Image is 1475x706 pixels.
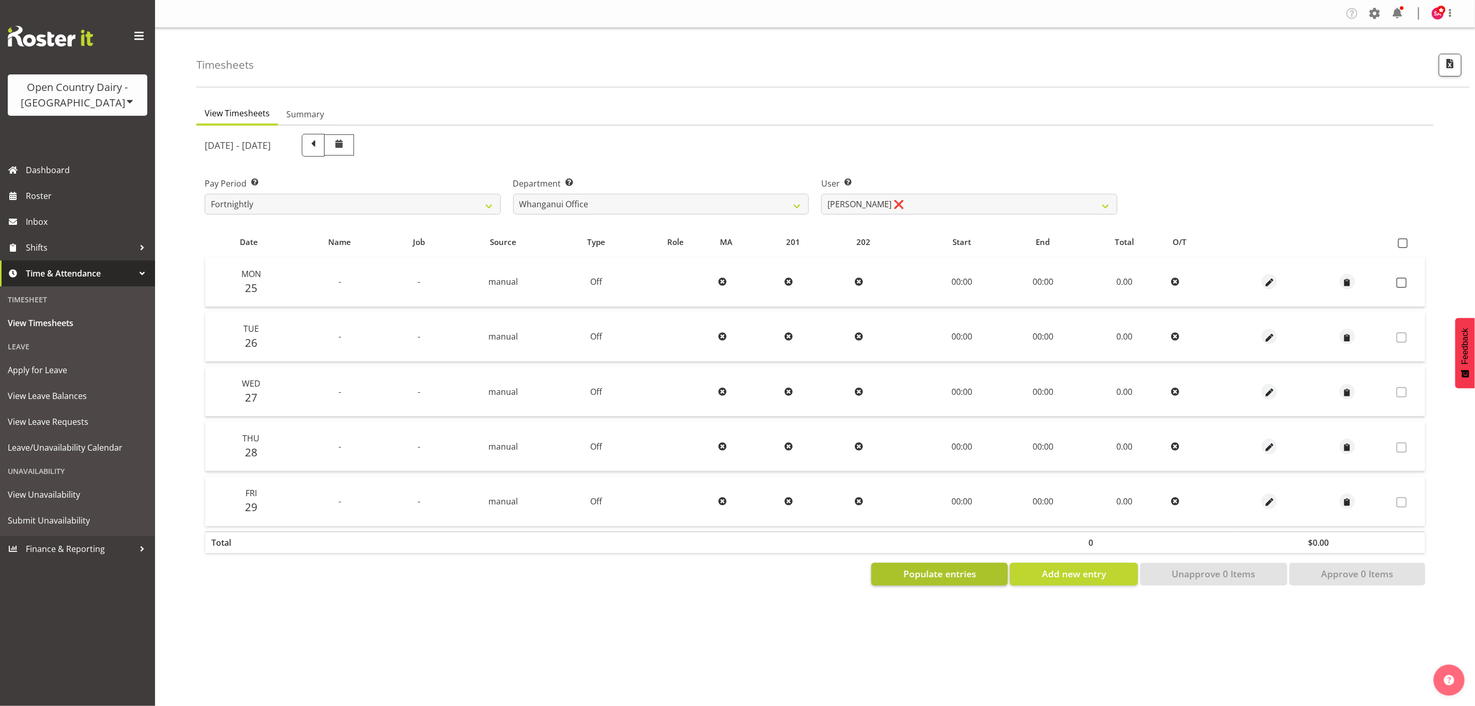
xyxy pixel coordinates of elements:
[18,80,137,111] div: Open Country Dairy - [GEOGRAPHIC_DATA]
[205,531,293,553] th: Total
[26,188,150,204] span: Roster
[490,236,517,248] span: Source
[26,162,150,178] span: Dashboard
[3,482,152,508] a: View Unavailability
[245,281,257,295] span: 25
[1083,257,1167,307] td: 0.00
[26,266,134,281] span: Time & Attendance
[920,257,1003,307] td: 00:00
[245,500,257,514] span: 29
[920,422,1003,471] td: 00:00
[3,336,152,357] div: Leave
[1289,563,1425,586] button: Approve 0 Items
[1302,531,1392,553] th: $0.00
[1004,422,1083,471] td: 00:00
[3,383,152,409] a: View Leave Balances
[556,312,637,362] td: Off
[1173,236,1187,248] span: O/T
[556,367,637,417] td: Off
[413,236,425,248] span: Job
[339,276,341,287] span: -
[245,487,257,499] span: Fri
[513,177,809,190] label: Department
[1461,328,1470,364] span: Feedback
[1083,312,1167,362] td: 0.00
[8,362,147,378] span: Apply for Leave
[3,289,152,310] div: Timesheet
[871,563,1008,586] button: Populate entries
[821,177,1117,190] label: User
[1444,675,1454,685] img: help-xxl-2.png
[1083,367,1167,417] td: 0.00
[8,388,147,404] span: View Leave Balances
[1432,7,1444,20] img: stacey-allen7479.jpg
[3,461,152,482] div: Unavailability
[489,331,518,342] span: manual
[339,386,341,397] span: -
[1083,477,1167,526] td: 0.00
[205,140,271,151] h5: [DATE] - [DATE]
[245,390,257,405] span: 27
[286,108,324,120] span: Summary
[556,257,637,307] td: Off
[556,422,637,471] td: Off
[920,367,1003,417] td: 00:00
[328,236,351,248] span: Name
[418,276,420,287] span: -
[26,541,134,557] span: Finance & Reporting
[3,508,152,533] a: Submit Unavailability
[856,236,870,248] span: 202
[418,331,420,342] span: -
[242,378,260,389] span: Wed
[1172,567,1255,580] span: Unapprove 0 Items
[205,107,270,119] span: View Timesheets
[1042,567,1106,580] span: Add new entry
[8,315,147,331] span: View Timesheets
[196,59,254,71] h4: Timesheets
[786,236,800,248] span: 201
[953,236,972,248] span: Start
[667,236,684,248] span: Role
[1321,567,1393,580] span: Approve 0 Items
[1004,257,1083,307] td: 00:00
[205,177,501,190] label: Pay Period
[339,441,341,452] span: -
[1083,531,1167,553] th: 0
[26,214,150,229] span: Inbox
[3,409,152,435] a: View Leave Requests
[1140,563,1287,586] button: Unapprove 0 Items
[1115,236,1134,248] span: Total
[339,331,341,342] span: -
[3,357,152,383] a: Apply for Leave
[920,312,1003,362] td: 00:00
[903,567,976,580] span: Populate entries
[920,477,1003,526] td: 00:00
[8,440,147,455] span: Leave/Unavailability Calendar
[1439,54,1462,76] button: Export CSV
[3,435,152,461] a: Leave/Unavailability Calendar
[418,496,420,507] span: -
[1455,318,1475,388] button: Feedback - Show survey
[8,513,147,528] span: Submit Unavailability
[1004,367,1083,417] td: 00:00
[418,441,420,452] span: -
[242,433,259,444] span: Thu
[243,323,259,334] span: Tue
[240,236,258,248] span: Date
[418,386,420,397] span: -
[489,276,518,287] span: manual
[489,496,518,507] span: manual
[3,310,152,336] a: View Timesheets
[1004,477,1083,526] td: 00:00
[26,240,134,255] span: Shifts
[1004,312,1083,362] td: 00:00
[8,487,147,502] span: View Unavailability
[720,236,732,248] span: MA
[339,496,341,507] span: -
[1036,236,1050,248] span: End
[1010,563,1138,586] button: Add new entry
[587,236,605,248] span: Type
[245,335,257,350] span: 26
[489,386,518,397] span: manual
[8,26,93,47] img: Rosterit website logo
